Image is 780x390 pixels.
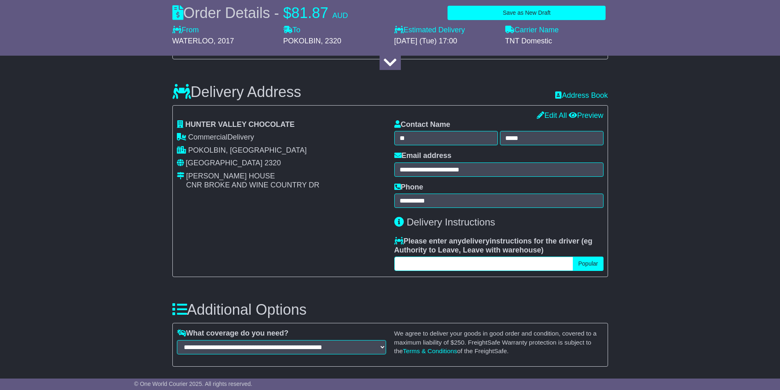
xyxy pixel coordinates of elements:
div: Delivery [177,133,386,142]
span: , 2017 [214,37,234,45]
div: CNR BROKE AND WINE COUNTRY DR [186,181,319,190]
label: Estimated Delivery [394,26,497,35]
a: Address Book [555,91,608,99]
div: TNT Domestic [505,37,608,46]
span: HUNTER VALLEY CHOCOLATE [185,120,295,128]
span: AUD [332,11,348,20]
label: Contact Name [394,120,450,129]
label: What coverage do you need? [177,329,289,338]
a: Preview [569,111,603,119]
button: Save as New Draft [448,6,606,20]
a: Edit All [537,111,567,119]
a: Terms & Conditions [403,347,457,354]
h3: Additional Options [172,302,608,318]
span: WATERLOO [172,37,214,45]
span: © One World Courier 2025. All rights reserved. [134,381,253,387]
span: 250 [454,339,465,346]
span: delivery [462,237,490,245]
span: Commercial [188,133,228,141]
label: Phone [394,183,423,192]
small: We agree to deliver your goods in good order and condition, covered to a maximum liability of $ .... [394,330,597,354]
span: 81.87 [292,5,328,21]
span: $ [283,5,292,21]
div: [DATE] (Tue) 17:00 [394,37,497,46]
span: POKOLBIN, [GEOGRAPHIC_DATA] [188,146,307,154]
button: Popular [573,257,603,271]
div: Order Details - [172,4,348,22]
label: Please enter any instructions for the driver ( ) [394,237,604,255]
label: Carrier Name [505,26,559,35]
label: To [283,26,301,35]
span: , 2320 [321,37,341,45]
h3: Delivery Address [172,84,301,100]
span: 2320 [265,159,281,167]
div: [PERSON_NAME] HOUSE [186,172,319,181]
span: POKOLBIN [283,37,321,45]
label: From [172,26,199,35]
label: Email address [394,151,452,160]
span: eg Authority to Leave, Leave with warehouse [394,237,592,254]
span: Delivery Instructions [407,216,495,228]
span: [GEOGRAPHIC_DATA] [186,159,262,167]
